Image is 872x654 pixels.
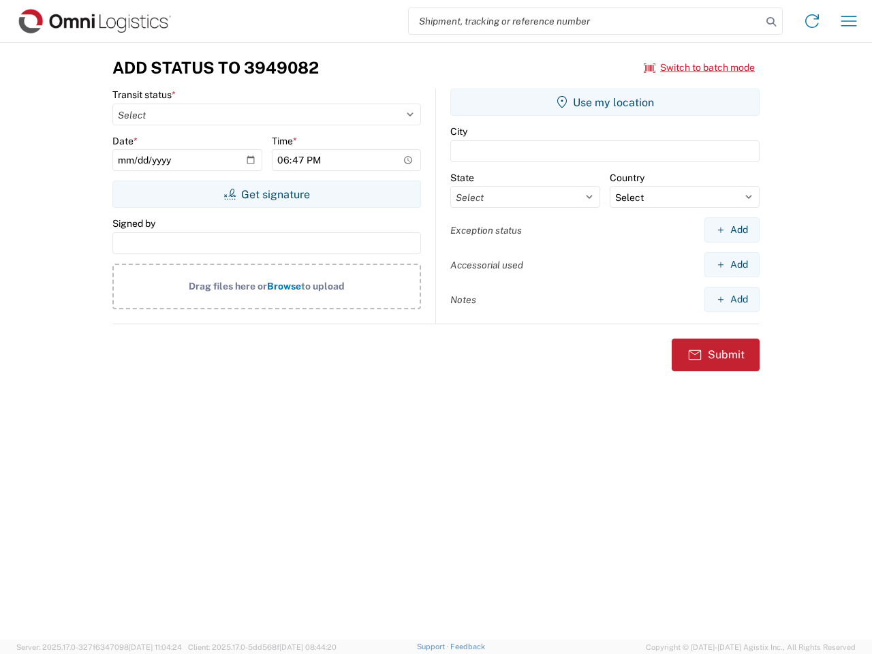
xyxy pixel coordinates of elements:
[112,89,176,101] label: Transit status
[450,224,522,236] label: Exception status
[409,8,762,34] input: Shipment, tracking or reference number
[112,58,319,78] h3: Add Status to 3949082
[644,57,755,79] button: Switch to batch mode
[129,643,182,651] span: [DATE] 11:04:24
[450,89,760,116] button: Use my location
[610,172,644,184] label: Country
[672,339,760,371] button: Submit
[112,181,421,208] button: Get signature
[450,259,523,271] label: Accessorial used
[450,172,474,184] label: State
[189,281,267,292] span: Drag files here or
[704,252,760,277] button: Add
[704,287,760,312] button: Add
[450,125,467,138] label: City
[267,281,301,292] span: Browse
[112,217,155,230] label: Signed by
[301,281,345,292] span: to upload
[450,294,476,306] label: Notes
[112,135,138,147] label: Date
[646,641,856,653] span: Copyright © [DATE]-[DATE] Agistix Inc., All Rights Reserved
[188,643,337,651] span: Client: 2025.17.0-5dd568f
[417,642,451,651] a: Support
[450,642,485,651] a: Feedback
[16,643,182,651] span: Server: 2025.17.0-327f6347098
[272,135,297,147] label: Time
[704,217,760,243] button: Add
[279,643,337,651] span: [DATE] 08:44:20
